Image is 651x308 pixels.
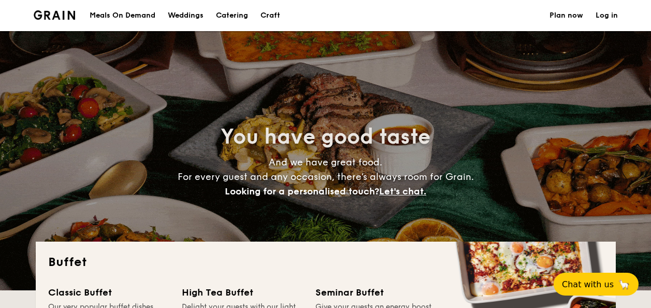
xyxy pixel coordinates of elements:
span: You have good taste [221,124,430,149]
span: Let's chat. [379,186,426,197]
img: Grain [34,10,76,20]
button: Chat with us🦙 [554,273,639,296]
span: 🦙 [618,278,630,290]
span: Chat with us [562,279,614,289]
div: Seminar Buffet [315,285,437,300]
span: Looking for a personalised touch? [225,186,379,197]
div: Classic Buffet [48,285,169,300]
h2: Buffet [48,254,603,271]
div: High Tea Buffet [182,285,303,300]
span: And we have great food. For every guest and any occasion, there’s always room for Grain. [178,157,474,197]
a: Logotype [34,10,76,20]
